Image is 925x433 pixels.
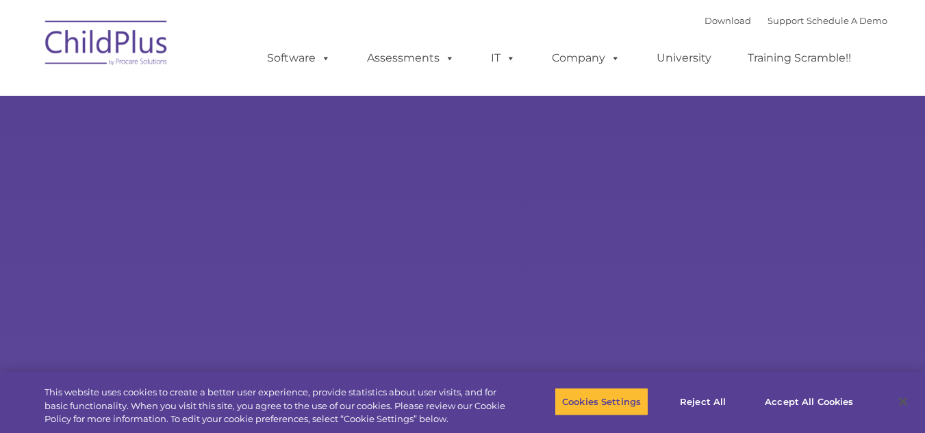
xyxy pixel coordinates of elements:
button: Accept All Cookies [757,387,861,416]
a: Assessments [353,44,468,72]
a: IT [477,44,529,72]
img: ChildPlus by Procare Solutions [38,11,175,79]
a: Training Scramble!! [734,44,865,72]
a: Schedule A Demo [807,15,887,26]
a: Software [253,44,344,72]
a: Support [768,15,804,26]
font: | [705,15,887,26]
a: Download [705,15,751,26]
button: Close [888,386,918,417]
a: Company [538,44,634,72]
a: University [643,44,725,72]
button: Reject All [660,387,746,416]
button: Cookies Settings [555,387,648,416]
div: This website uses cookies to create a better user experience, provide statistics about user visit... [45,386,509,426]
